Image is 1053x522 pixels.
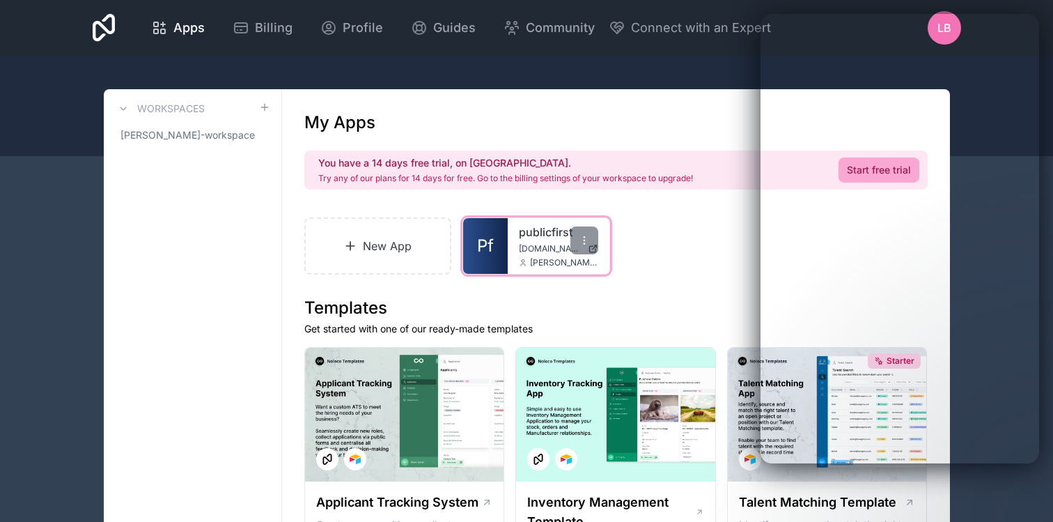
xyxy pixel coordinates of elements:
[519,243,582,254] span: [DOMAIN_NAME]
[530,257,598,268] span: [PERSON_NAME][EMAIL_ADDRESS][DOMAIN_NAME]
[350,454,361,465] img: Airtable Logo
[137,102,205,116] h3: Workspaces
[115,100,205,117] a: Workspaces
[1006,475,1039,508] iframe: Intercom live chat
[304,112,375,134] h1: My Apps
[739,493,896,512] h1: Talent Matching Template
[318,173,693,184] p: Try any of our plans for 14 days for free. Go to the billing settings of your workspace to upgrade!
[343,18,383,38] span: Profile
[744,454,756,465] img: Airtable Logo
[304,217,452,275] a: New App
[526,18,595,38] span: Community
[304,322,928,336] p: Get started with one of our ready-made templates
[173,18,205,38] span: Apps
[140,13,216,43] a: Apps
[477,235,494,257] span: Pf
[400,13,487,43] a: Guides
[316,493,478,512] h1: Applicant Tracking System
[318,156,693,170] h2: You have a 14 days free trial, on [GEOGRAPHIC_DATA].
[519,243,598,254] a: [DOMAIN_NAME]
[221,13,304,43] a: Billing
[120,128,255,142] span: [PERSON_NAME]-workspace
[631,18,771,38] span: Connect with an Expert
[609,18,771,38] button: Connect with an Expert
[433,18,476,38] span: Guides
[115,123,270,148] a: [PERSON_NAME]-workspace
[304,297,928,319] h1: Templates
[492,13,606,43] a: Community
[519,224,598,240] a: publicfirst
[561,454,572,465] img: Airtable Logo
[309,13,394,43] a: Profile
[255,18,292,38] span: Billing
[760,14,1039,463] iframe: Intercom live chat
[463,218,508,274] a: Pf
